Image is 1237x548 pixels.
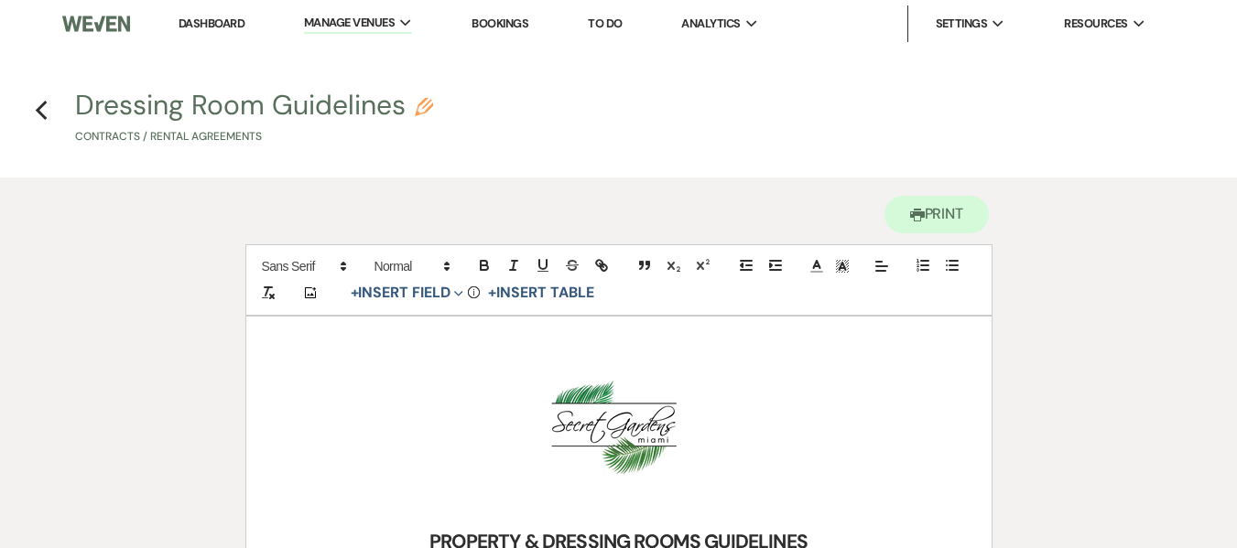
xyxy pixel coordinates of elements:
[884,196,990,233] button: Print
[830,255,855,277] span: Text Background Color
[344,282,471,304] button: Insert Field
[1064,15,1127,33] span: Resources
[526,378,709,478] img: Screenshot 2025-01-17 at 1.12.54 PM.png
[179,16,244,31] a: Dashboard
[304,14,395,32] span: Manage Venues
[75,128,433,145] p: Contracts / Rental Agreements
[681,15,740,33] span: Analytics
[869,255,895,277] span: Alignment
[75,91,433,145] button: Dressing Room GuidelinesContracts / Rental Agreements
[472,16,528,31] a: Bookings
[482,282,600,304] button: +Insert Table
[366,255,456,277] span: Header Formats
[488,285,496,300] span: +
[804,255,830,277] span: Text Color
[588,16,622,31] a: To Do
[936,15,988,33] span: Settings
[351,285,359,300] span: +
[62,5,131,43] img: Weven Logo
